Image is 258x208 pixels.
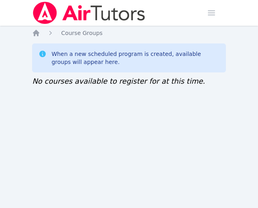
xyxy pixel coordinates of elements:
[61,30,102,36] span: Course Groups
[32,2,146,24] img: Air Tutors
[61,29,102,37] a: Course Groups
[32,77,205,85] span: No courses available to register for at this time.
[32,29,225,37] nav: Breadcrumb
[51,50,219,66] div: When a new scheduled program is created, available groups will appear here.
